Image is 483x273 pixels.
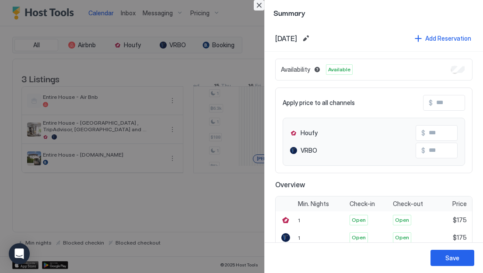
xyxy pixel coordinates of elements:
[413,32,472,44] button: Add Reservation
[453,216,467,224] span: $175
[453,234,467,241] span: $175
[301,33,311,44] button: Edit date range
[352,216,366,224] span: Open
[298,234,300,241] span: 1
[452,200,467,208] span: Price
[445,253,459,262] div: Save
[298,217,300,224] span: 1
[393,200,423,208] span: Check-out
[429,99,433,107] span: $
[425,34,471,43] div: Add Reservation
[273,7,474,18] span: Summary
[281,66,310,73] span: Availability
[395,234,409,241] span: Open
[312,64,322,75] button: Blocked dates override all pricing rules and remain unavailable until manually unblocked
[430,250,474,266] button: Save
[283,99,355,107] span: Apply price to all channels
[275,34,297,43] span: [DATE]
[395,216,409,224] span: Open
[421,129,425,137] span: $
[9,243,30,264] div: Open Intercom Messenger
[301,147,317,154] span: VRBO
[298,200,329,208] span: Min. Nights
[352,234,366,241] span: Open
[350,200,375,208] span: Check-in
[275,180,472,189] span: Overview
[421,147,425,154] span: $
[301,129,318,137] span: Houfy
[328,66,350,73] span: Available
